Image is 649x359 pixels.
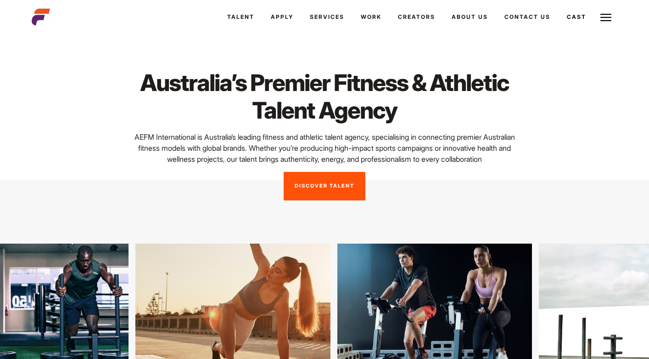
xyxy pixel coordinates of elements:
a: Discover Talent [284,172,365,200]
a: Work [352,5,390,29]
a: Creators [390,5,443,29]
a: Apply [263,5,302,29]
img: Burger icon [600,12,611,23]
a: Talent [219,5,263,29]
a: Services [302,5,352,29]
a: Cast [559,5,594,29]
p: AEFM International is Australia’s leading fitness and athletic talent agency, specialising in con... [131,131,518,165]
a: About Us [443,5,496,29]
a: Contact Us [496,5,559,29]
img: cropped-aefm-brand-fav-22-square.png [32,8,50,26]
h1: Australia’s Premier Fitness & Athletic Talent Agency [131,69,518,124]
